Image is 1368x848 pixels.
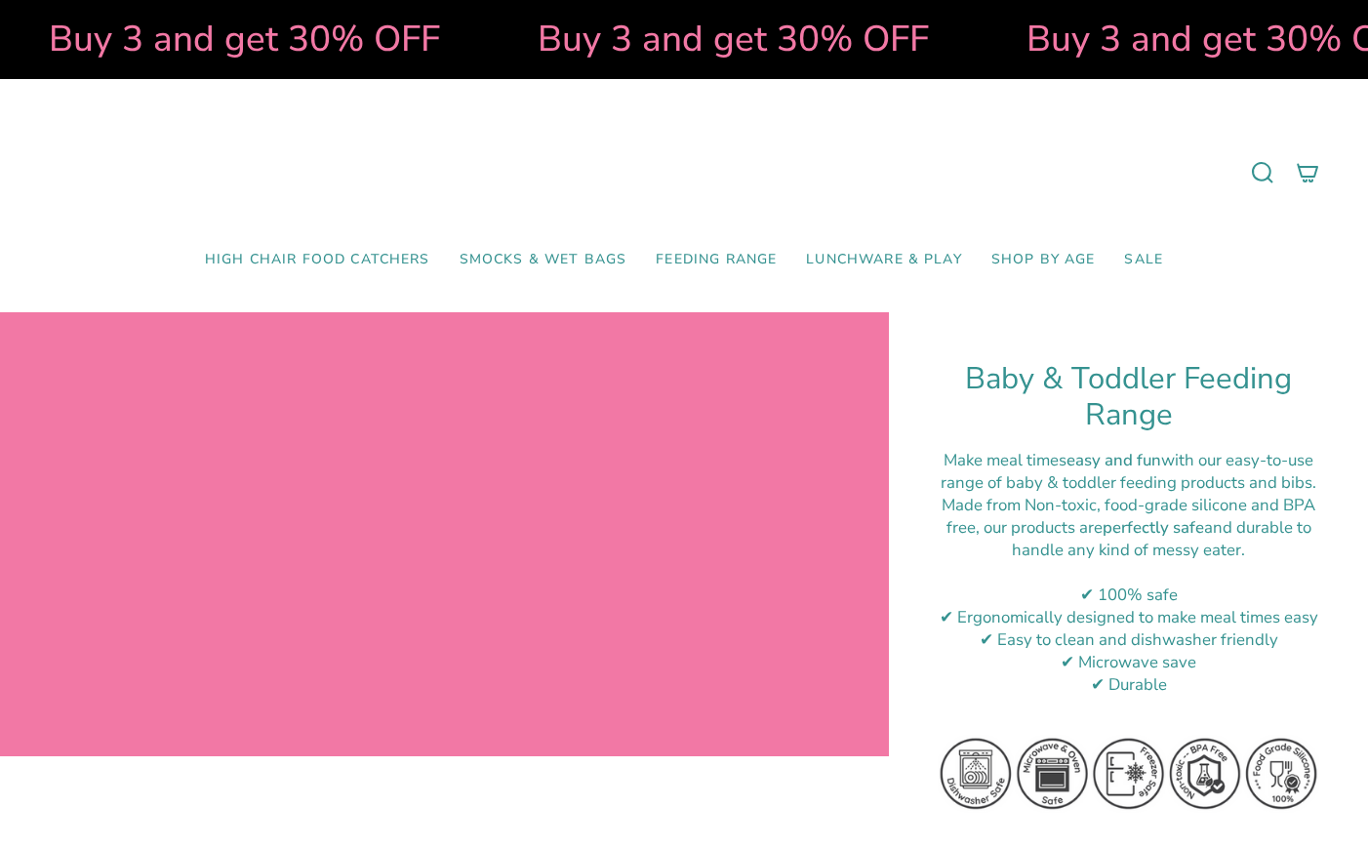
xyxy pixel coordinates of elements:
a: Lunchware & Play [791,237,976,283]
div: Make meal times with our easy-to-use range of baby & toddler feeding products and bibs. [938,449,1319,494]
div: M [938,494,1319,561]
a: SALE [1109,237,1178,283]
div: ✔ Easy to clean and dishwasher friendly [938,628,1319,651]
span: Feeding Range [656,252,777,268]
span: ✔ Microwave save [1061,651,1196,673]
span: Shop by Age [991,252,1096,268]
div: ✔ Durable [938,673,1319,696]
div: ✔ 100% safe [938,584,1319,606]
a: High Chair Food Catchers [190,237,445,283]
strong: perfectly safe [1103,516,1204,539]
strong: Buy 3 and get 30% OFF [43,15,434,63]
a: Shop by Age [977,237,1110,283]
span: High Chair Food Catchers [205,252,430,268]
strong: easy and fun [1066,449,1161,471]
span: SALE [1124,252,1163,268]
span: Smocks & Wet Bags [460,252,627,268]
a: Feeding Range [641,237,791,283]
span: Lunchware & Play [806,252,961,268]
span: ade from Non-toxic, food-grade silicone and BPA free, our products are and durable to handle any ... [946,494,1316,561]
a: Mumma’s Little Helpers [516,108,853,237]
h1: Baby & Toddler Feeding Range [938,361,1319,434]
div: ✔ Ergonomically designed to make meal times easy [938,606,1319,628]
strong: Buy 3 and get 30% OFF [532,15,923,63]
a: Smocks & Wet Bags [445,237,642,283]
